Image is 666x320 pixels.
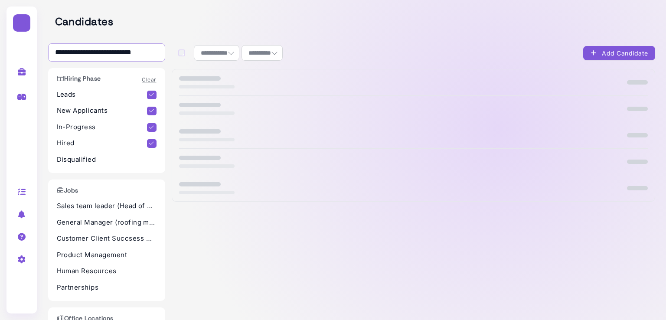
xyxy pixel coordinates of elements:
[57,201,157,211] p: Sales team leader (Head of sales)
[52,75,105,82] h3: Hiring Phase
[583,46,655,60] button: Add Candidate
[52,187,83,194] h3: Jobs
[57,250,157,260] p: Product Management
[142,76,156,83] a: Clear
[57,138,147,148] p: Hired
[57,266,157,276] p: Human Resources
[57,155,157,165] p: Disqualified
[57,234,157,244] p: Customer Client Succsess Director
[55,16,655,28] h2: Candidates
[57,283,157,293] p: Partnerships
[590,49,648,58] div: Add Candidate
[57,218,157,228] p: General Manager (roofing marketplace)
[57,122,147,132] p: In-Progress
[57,106,147,116] p: New Applicants
[57,90,147,100] p: Leads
